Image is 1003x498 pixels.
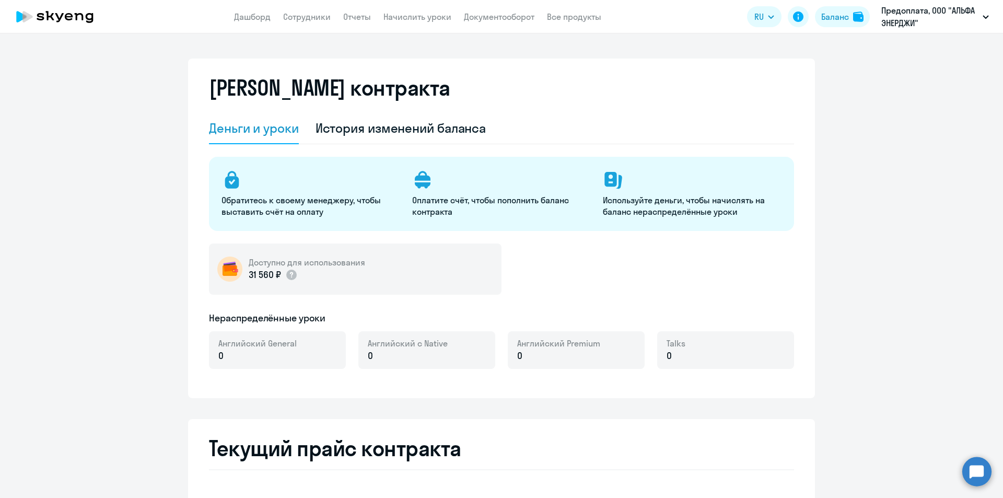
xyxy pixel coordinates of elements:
[316,120,486,136] div: История изменений баланса
[249,268,298,282] p: 31 560 ₽
[667,338,685,349] span: Talks
[464,11,534,22] a: Документооборот
[754,10,764,23] span: RU
[547,11,601,22] a: Все продукты
[209,120,299,136] div: Деньги и уроки
[517,349,522,363] span: 0
[209,75,450,100] h2: [PERSON_NAME] контракта
[218,349,224,363] span: 0
[881,4,978,29] p: Предоплата, ООО "АЛЬФА ЭНЕРДЖИ"
[209,436,794,461] h2: Текущий прайс контракта
[517,338,600,349] span: Английский Premium
[221,194,400,217] p: Обратитесь к своему менеджеру, чтобы выставить счёт на оплату
[412,194,590,217] p: Оплатите счёт, чтобы пополнить баланс контракта
[821,10,849,23] div: Баланс
[234,11,271,22] a: Дашборд
[283,11,331,22] a: Сотрудники
[218,338,297,349] span: Английский General
[368,349,373,363] span: 0
[383,11,451,22] a: Начислить уроки
[876,4,994,29] button: Предоплата, ООО "АЛЬФА ЭНЕРДЖИ"
[603,194,781,217] p: Используйте деньги, чтобы начислять на баланс нераспределённые уроки
[667,349,672,363] span: 0
[853,11,864,22] img: balance
[747,6,782,27] button: RU
[217,257,242,282] img: wallet-circle.png
[368,338,448,349] span: Английский с Native
[343,11,371,22] a: Отчеты
[249,257,365,268] h5: Доступно для использования
[209,311,325,325] h5: Нераспределённые уроки
[815,6,870,27] button: Балансbalance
